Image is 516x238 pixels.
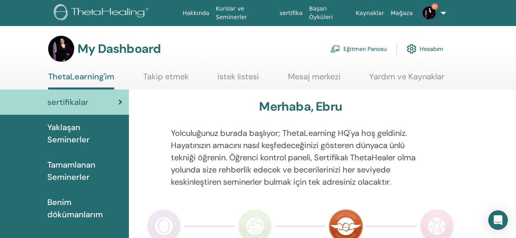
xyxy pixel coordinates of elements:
img: chalkboard-teacher.svg [330,45,340,52]
img: cog.svg [407,42,416,56]
a: Takip etmek [143,72,189,87]
a: sertifika [276,6,306,21]
a: Hesabım [407,40,443,58]
span: Tamamlanan Seminerler [47,159,122,183]
div: Open Intercom Messenger [488,210,508,230]
a: Hakkında [179,6,213,21]
a: Kaynaklar [352,6,388,21]
img: default.jpg [423,7,436,20]
span: Yaklaşan Seminerler [47,121,122,146]
a: Mesaj merkezi [288,72,341,87]
span: sertifikalar [47,96,89,108]
h3: My Dashboard [78,41,161,56]
img: default.jpg [48,36,74,62]
img: logo.png [54,4,151,22]
a: Kurslar ve Seminerler [213,1,276,25]
a: ThetaLearning'im [48,72,114,90]
a: Başarı Öyküleri [306,1,352,25]
a: Yardım ve Kaynaklar [369,72,444,87]
a: Mağaza [388,6,416,21]
span: 9+ [432,3,438,10]
span: Benim dökümanlarım [47,196,122,221]
a: istek listesi [217,72,259,87]
h3: Merhaba, Ebru [259,99,342,114]
p: Yolculuğunuz burada başlıyor; ThetaLearning HQ'ya hoş geldiniz. Hayatınızın amacını nasıl keşfede... [171,127,430,188]
a: Eğitmen Panosu [330,40,387,58]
